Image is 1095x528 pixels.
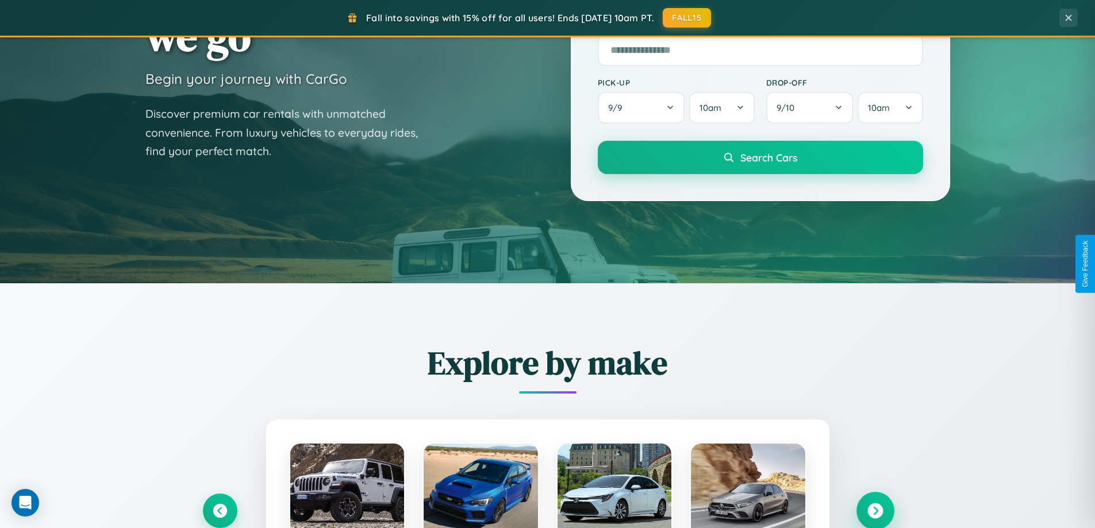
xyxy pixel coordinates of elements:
[766,78,923,87] label: Drop-off
[868,102,890,113] span: 10am
[598,78,755,87] label: Pick-up
[145,105,433,161] p: Discover premium car rentals with unmatched convenience. From luxury vehicles to everyday rides, ...
[598,141,923,174] button: Search Cars
[777,102,800,113] span: 9 / 10
[598,92,685,124] button: 9/9
[689,92,754,124] button: 10am
[766,92,854,124] button: 9/10
[366,12,654,24] span: Fall into savings with 15% off for all users! Ends [DATE] 10am PT.
[663,8,711,28] button: FALL15
[740,151,797,164] span: Search Cars
[608,102,628,113] span: 9 / 9
[11,489,39,517] div: Open Intercom Messenger
[203,341,893,385] h2: Explore by make
[1081,241,1089,287] div: Give Feedback
[145,70,347,87] h3: Begin your journey with CarGo
[700,102,721,113] span: 10am
[858,92,923,124] button: 10am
